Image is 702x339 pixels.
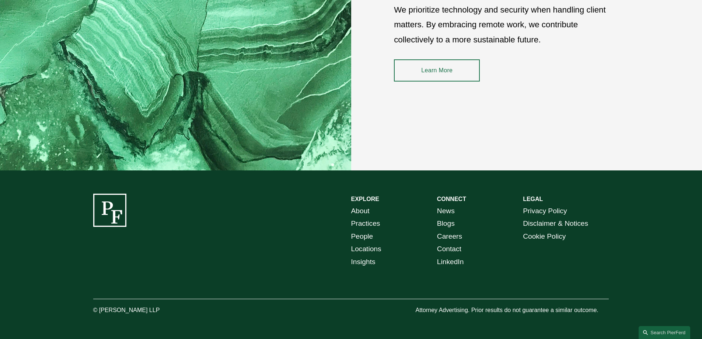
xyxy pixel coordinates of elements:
[523,230,566,243] a: Cookie Policy
[437,217,455,230] a: Blogs
[351,256,376,269] a: Insights
[523,217,588,230] a: Disclaimer & Notices
[351,196,379,202] strong: EXPLORE
[639,326,690,339] a: Search this site
[351,217,380,230] a: Practices
[437,196,466,202] strong: CONNECT
[93,305,201,316] p: © [PERSON_NAME] LLP
[394,3,609,47] p: We prioritize technology and security when handling client matters. By embracing remote work, we ...
[351,230,373,243] a: People
[437,256,464,269] a: LinkedIn
[523,205,567,218] a: Privacy Policy
[415,305,609,316] p: Attorney Advertising. Prior results do not guarantee a similar outcome.
[437,205,455,218] a: News
[437,243,461,256] a: Contact
[394,59,480,82] a: Learn More
[437,230,462,243] a: Careers
[351,243,381,256] a: Locations
[523,196,543,202] strong: LEGAL
[351,205,370,218] a: About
